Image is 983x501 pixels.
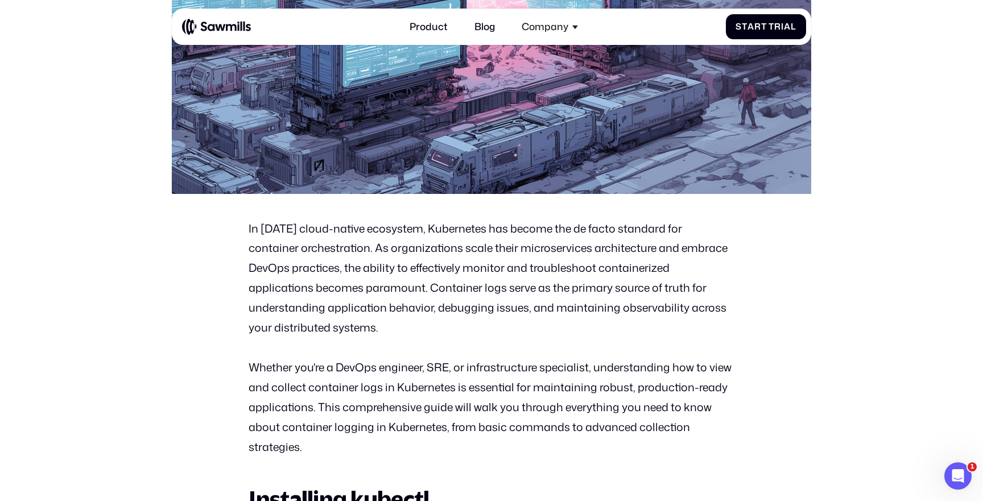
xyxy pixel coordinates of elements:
[522,21,568,33] div: Company
[774,22,781,32] span: r
[781,22,784,32] span: i
[742,22,747,32] span: t
[791,22,796,32] span: l
[769,22,774,32] span: T
[249,219,734,338] p: In [DATE] cloud-native ecosystem, Kubernetes has become the de facto standard for container orche...
[747,22,754,32] span: a
[761,22,767,32] span: t
[754,22,761,32] span: r
[726,14,806,39] a: StartTrial
[514,14,585,40] div: Company
[736,22,742,32] span: S
[467,14,502,40] a: Blog
[944,462,972,490] iframe: Intercom live chat
[968,462,977,471] span: 1
[402,14,455,40] a: Product
[249,358,734,457] p: Whether you're a DevOps engineer, SRE, or infrastructure specialist, understanding how to view an...
[784,22,791,32] span: a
